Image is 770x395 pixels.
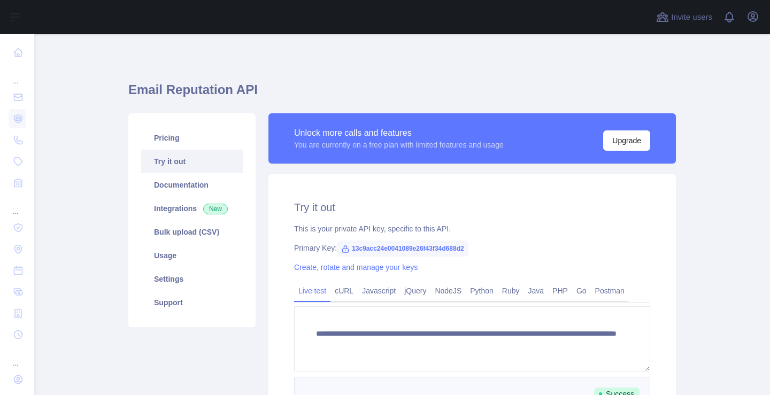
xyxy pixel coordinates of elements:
[572,282,591,299] a: Go
[294,127,504,140] div: Unlock more calls and features
[603,130,650,151] button: Upgrade
[294,200,650,215] h2: Try it out
[141,291,243,314] a: Support
[654,9,714,26] button: Invite users
[9,195,26,216] div: ...
[9,64,26,86] div: ...
[141,150,243,173] a: Try it out
[330,282,358,299] a: cURL
[294,140,504,150] div: You are currently on a free plan with limited features and usage
[141,244,243,267] a: Usage
[591,282,629,299] a: Postman
[141,220,243,244] a: Bulk upload (CSV)
[358,282,400,299] a: Javascript
[294,223,650,234] div: This is your private API key, specific to this API.
[294,243,650,253] div: Primary Key:
[141,173,243,197] a: Documentation
[524,282,549,299] a: Java
[141,197,243,220] a: Integrations New
[498,282,524,299] a: Ruby
[128,81,676,107] h1: Email Reputation API
[141,267,243,291] a: Settings
[671,11,712,24] span: Invite users
[203,204,228,214] span: New
[430,282,466,299] a: NodeJS
[548,282,572,299] a: PHP
[294,263,418,272] a: Create, rotate and manage your keys
[294,282,330,299] a: Live test
[337,241,468,257] span: 13c9acc24e0041089e26f43f34d688d2
[9,346,26,368] div: ...
[400,282,430,299] a: jQuery
[466,282,498,299] a: Python
[141,126,243,150] a: Pricing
